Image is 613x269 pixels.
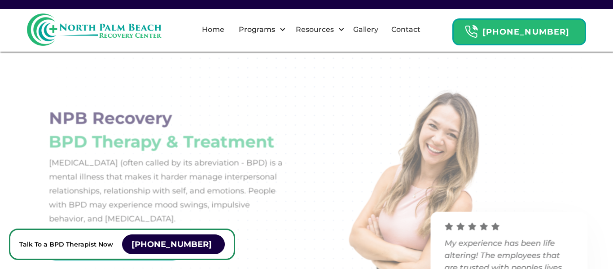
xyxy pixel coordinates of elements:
[19,239,113,250] p: Talk To a BPD Therapist Now
[293,24,336,35] div: Resources
[131,239,212,249] strong: [PHONE_NUMBER]
[49,132,275,151] h1: BPD Therapy & Treatment
[122,234,225,254] a: [PHONE_NUMBER]
[452,14,586,45] a: Header Calendar Icons[PHONE_NUMBER]
[236,24,277,35] div: Programs
[197,15,230,44] a: Home
[288,15,347,44] div: Resources
[386,15,426,44] a: Contact
[49,109,172,128] h1: NPB Recovery
[482,27,569,37] strong: [PHONE_NUMBER]
[231,15,288,44] div: Programs
[49,156,285,226] p: [MEDICAL_DATA] (often called by its abreviation - BPD) is a mental illness that makes it harder m...
[348,15,384,44] a: Gallery
[464,25,478,39] img: Header Calendar Icons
